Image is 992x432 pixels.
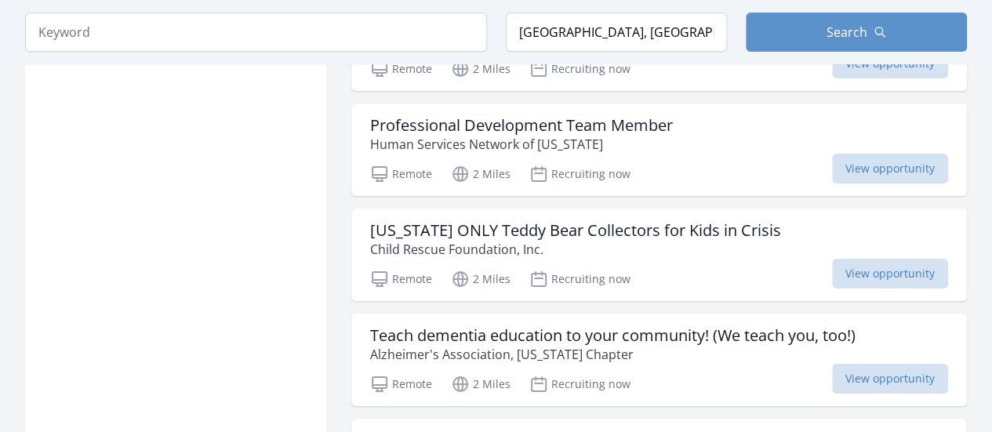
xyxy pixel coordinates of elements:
[351,314,967,406] a: Teach dementia education to your community! (We teach you, too!) Alzheimer's Association, [US_STA...
[451,270,511,289] p: 2 Miles
[370,165,432,183] p: Remote
[451,375,511,394] p: 2 Miles
[746,13,967,52] button: Search
[370,135,673,154] p: Human Services Network of [US_STATE]
[506,13,727,52] input: Location
[370,60,432,78] p: Remote
[370,326,856,345] h3: Teach dementia education to your community! (We teach you, too!)
[370,375,432,394] p: Remote
[370,240,781,259] p: Child Rescue Foundation, Inc.
[351,209,967,301] a: [US_STATE] ONLY Teddy Bear Collectors for Kids in Crisis Child Rescue Foundation, Inc. Remote 2 M...
[827,23,867,42] span: Search
[370,270,432,289] p: Remote
[351,103,967,196] a: Professional Development Team Member Human Services Network of [US_STATE] Remote 2 Miles Recruiti...
[832,364,948,394] span: View opportunity
[451,60,511,78] p: 2 Miles
[25,13,487,52] input: Keyword
[832,154,948,183] span: View opportunity
[370,345,856,364] p: Alzheimer's Association, [US_STATE] Chapter
[529,165,630,183] p: Recruiting now
[451,165,511,183] p: 2 Miles
[529,60,630,78] p: Recruiting now
[832,259,948,289] span: View opportunity
[370,221,781,240] h3: [US_STATE] ONLY Teddy Bear Collectors for Kids in Crisis
[370,116,673,135] h3: Professional Development Team Member
[529,270,630,289] p: Recruiting now
[529,375,630,394] p: Recruiting now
